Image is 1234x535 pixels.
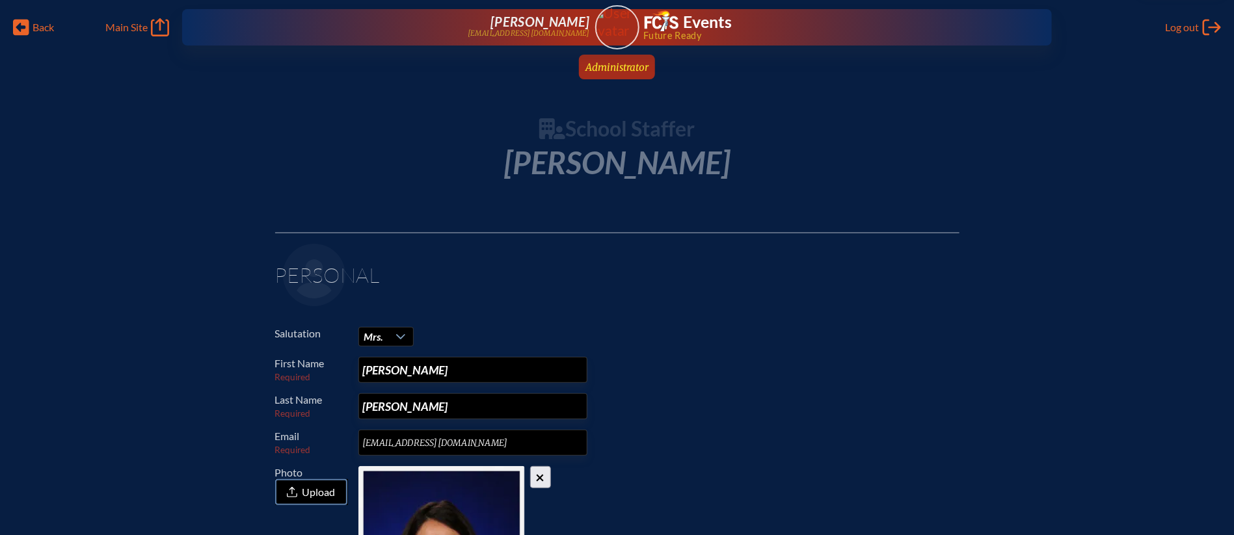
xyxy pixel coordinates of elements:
span: Back [33,21,54,34]
label: Last Name [275,393,348,419]
span: Main Site [105,21,148,34]
span: Mrs. [364,330,384,343]
label: First Name [275,357,348,383]
label: Email [275,430,348,456]
span: Required [275,445,311,455]
div: FCIS Events — Future ready [645,10,1010,40]
h1: Events [684,14,732,31]
a: Main Site [105,18,169,36]
span: [PERSON_NAME] [504,144,730,181]
img: User Avatar [589,5,645,39]
h1: Personal [275,265,959,296]
h1: School Staffer [274,118,961,139]
span: Future Ready [643,31,1010,40]
a: FCIS LogoEvents [645,10,732,34]
img: Florida Council of Independent Schools [645,10,678,31]
a: User Avatar [595,5,639,49]
input: × [530,466,551,488]
label: Photo [275,466,348,505]
p: [EMAIL_ADDRESS][DOMAIN_NAME] [468,29,590,38]
span: [PERSON_NAME] [490,14,589,29]
span: Log out [1166,21,1200,34]
span: Required [275,372,311,382]
a: Administrator [580,55,654,79]
span: Upload [302,486,336,499]
label: Salutation [275,327,348,340]
span: Required [275,408,311,419]
a: [PERSON_NAME][EMAIL_ADDRESS][DOMAIN_NAME] [224,14,589,40]
span: Administrator [585,61,649,73]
